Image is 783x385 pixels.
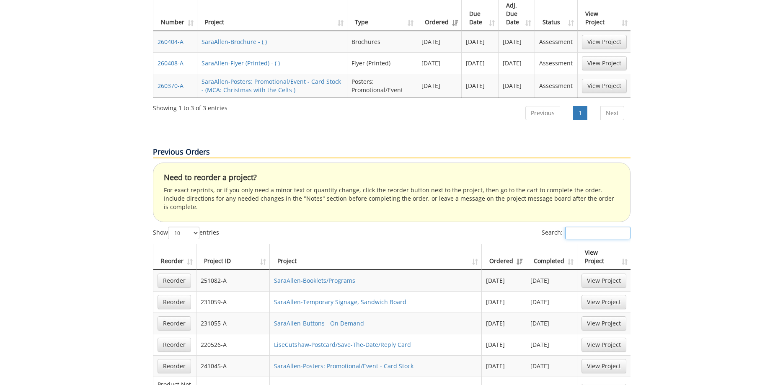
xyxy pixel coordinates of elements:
select: Showentries [168,227,199,239]
td: 220526-A [196,334,270,355]
a: View Project [581,338,626,352]
a: View Project [581,274,626,288]
a: 1 [573,106,587,120]
td: [DATE] [499,52,535,74]
td: 231055-A [196,313,270,334]
td: [DATE] [417,31,462,52]
h4: Need to reorder a project? [164,173,620,182]
a: 260404-A [158,38,183,46]
td: [DATE] [526,313,577,334]
a: View Project [582,79,627,93]
th: Project ID: activate to sort column ascending [196,244,270,270]
td: Assessment [535,31,577,52]
a: SaraAllen-Temporary Signage, Sandwich Board [274,298,406,306]
label: Search: [542,227,631,239]
th: Project: activate to sort column ascending [270,244,482,270]
td: Flyer (Printed) [347,52,417,74]
td: [DATE] [482,291,526,313]
td: [DATE] [526,270,577,291]
td: [DATE] [482,270,526,291]
td: Posters: Promotional/Event [347,74,417,98]
th: View Project: activate to sort column ascending [577,244,631,270]
td: [DATE] [526,355,577,377]
a: SaraAllen-Booklets/Programs [274,276,355,284]
td: [DATE] [499,74,535,98]
a: Reorder [158,359,191,373]
td: 231059-A [196,291,270,313]
a: Reorder [158,316,191,331]
td: Brochures [347,31,417,52]
td: [DATE] [417,74,462,98]
a: SaraAllen-Buttons - On Demand [274,319,364,327]
a: Next [600,106,624,120]
a: View Project [581,359,626,373]
a: Reorder [158,274,191,288]
a: Reorder [158,338,191,352]
td: 241045-A [196,355,270,377]
a: LiseCutshaw-Postcard/Save-The-Date/Reply Card [274,341,411,349]
p: For exact reprints, or if you only need a minor text or quantity change, click the reorder button... [164,186,620,211]
th: Completed: activate to sort column ascending [526,244,577,270]
th: Ordered: activate to sort column ascending [482,244,526,270]
th: Reorder: activate to sort column ascending [153,244,196,270]
td: Assessment [535,74,577,98]
td: [DATE] [462,31,499,52]
td: [DATE] [482,355,526,377]
a: SaraAllen-Brochure - ( ) [202,38,267,46]
a: SaraAllen-Flyer (Printed) - ( ) [202,59,280,67]
td: [DATE] [499,31,535,52]
td: [DATE] [526,334,577,355]
a: View Project [582,56,627,70]
a: View Project [582,35,627,49]
label: Show entries [153,227,219,239]
td: [DATE] [417,52,462,74]
a: Previous [525,106,560,120]
td: [DATE] [462,74,499,98]
div: Showing 1 to 3 of 3 entries [153,101,227,112]
td: [DATE] [526,291,577,313]
td: Assessment [535,52,577,74]
input: Search: [565,227,631,239]
p: Previous Orders [153,147,631,158]
td: [DATE] [462,52,499,74]
a: View Project [581,316,626,331]
td: [DATE] [482,334,526,355]
td: [DATE] [482,313,526,334]
a: 260370-A [158,82,183,90]
a: SaraAllen-Posters: Promotional/Event - Card Stock - (MCA: Christmas with the Celts ) [202,78,341,94]
td: 251082-A [196,270,270,291]
a: SaraAllen-Posters: Promotional/Event - Card Stock [274,362,413,370]
a: 260408-A [158,59,183,67]
a: Reorder [158,295,191,309]
a: View Project [581,295,626,309]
